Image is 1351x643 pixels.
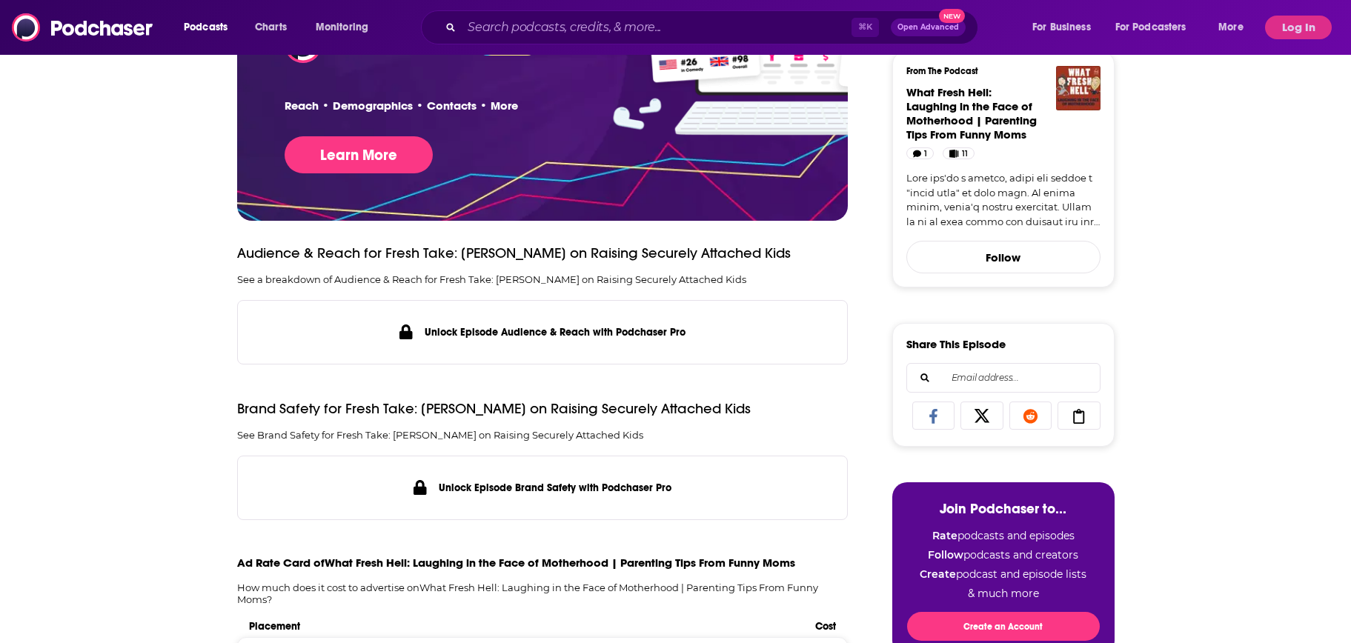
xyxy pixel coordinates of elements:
[907,548,1100,562] li: podcasts and creators
[928,548,963,562] strong: Follow
[906,241,1101,273] button: Follow
[237,429,849,441] p: See Brand Safety for Fresh Take: [PERSON_NAME] on Raising Securely Attached Kids
[237,400,751,417] h3: Brand Safety for Fresh Take: [PERSON_NAME] on Raising Securely Attached Kids
[891,19,966,36] button: Open AdvancedNew
[962,147,968,161] span: 11
[919,364,1088,392] input: Email address...
[237,273,849,285] p: See a breakdown of Audience & Reach for Fresh Take: [PERSON_NAME] on Raising Securely Attached Kids
[1022,16,1109,39] button: open menu
[237,556,795,570] span: Ad Rate Card of What Fresh Hell: Laughing in the Face of Motherhood | Parenting Tips From Funny Moms
[907,529,1100,542] li: podcasts and episodes
[1058,402,1101,430] a: Copy Link
[1009,402,1052,430] a: Share on Reddit
[1032,17,1091,38] span: For Business
[173,16,247,39] button: open menu
[815,620,836,633] span: Cost
[462,16,852,39] input: Search podcasts, credits, & more...
[906,337,1006,351] h3: Share This Episode
[943,147,975,159] a: 11
[960,402,1003,430] a: Share on X/Twitter
[316,17,368,38] span: Monitoring
[906,363,1101,393] div: Search followers
[907,587,1100,600] li: & much more
[425,326,686,339] h4: Unlock Episode Audience & Reach with Podchaser Pro
[907,500,1100,517] h3: Join Podchaser to...
[285,136,433,173] button: Learn More
[907,612,1100,641] button: Create an Account
[912,402,955,430] a: Share on Facebook
[285,99,518,113] p: Reach • Demographics • Contacts • More
[249,620,803,633] span: Placement
[897,24,959,31] span: Open Advanced
[907,567,1100,581] li: podcast and episode lists
[932,529,957,542] strong: Rate
[906,66,1089,76] h3: From The Podcast
[1115,17,1186,38] span: For Podcasters
[184,17,228,38] span: Podcasts
[939,9,966,23] span: New
[1056,66,1101,110] img: What Fresh Hell: Laughing in the Face of Motherhood | Parenting Tips From Funny Moms
[237,244,791,261] h3: Audience & Reach for Fresh Take: [PERSON_NAME] on Raising Securely Attached Kids
[1218,17,1244,38] span: More
[305,16,388,39] button: open menu
[906,85,1037,141] a: What Fresh Hell: Laughing in the Face of Motherhood | Parenting Tips From Funny Moms
[1106,16,1208,39] button: open menu
[906,171,1101,229] a: Lore ips'do s ametco, adipi eli seddoe t "incid utla" et dolo magn. Al enima minim, venia'q nostr...
[435,10,992,44] div: Search podcasts, credits, & more...
[1265,16,1332,39] button: Log In
[237,582,849,605] p: How much does it cost to advertise on What Fresh Hell: Laughing in the Face of Motherhood | Paren...
[12,13,154,41] img: Podchaser - Follow, Share and Rate Podcasts
[439,482,671,494] h4: Unlock Episode Brand Safety with Podchaser Pro
[1208,16,1262,39] button: open menu
[852,18,879,37] span: ⌘ K
[245,16,296,39] a: Charts
[255,17,287,38] span: Charts
[906,147,935,159] a: 1
[920,567,956,581] strong: Create
[924,147,927,161] span: 1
